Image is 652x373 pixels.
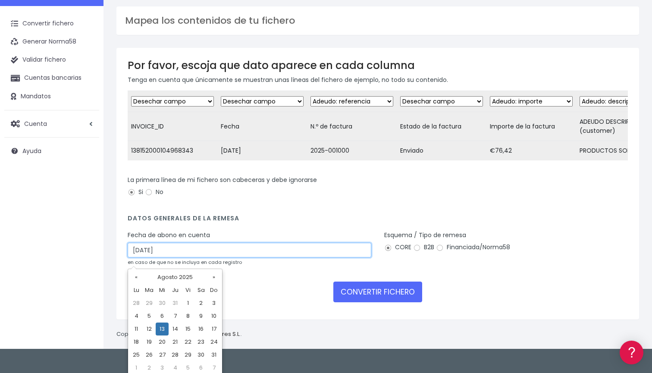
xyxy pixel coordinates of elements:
a: Mandatos [4,88,99,106]
label: Fecha de abono en cuenta [128,231,210,240]
a: General [9,185,164,198]
label: Esquema / Tipo de remesa [384,231,466,240]
div: Información general [9,60,164,68]
a: Formatos [9,109,164,122]
td: €76,42 [486,141,576,161]
span: Cuenta [24,119,47,128]
td: 16 [194,323,207,335]
label: No [145,188,163,197]
td: 29 [143,297,156,310]
td: Estado de la factura [397,112,486,141]
th: Vi [182,284,194,297]
p: Tenga en cuenta que únicamente se muestran unas líneas del fichero de ejemplo, no todo su contenido. [128,75,628,85]
td: 12 [143,323,156,335]
td: 29 [182,348,194,361]
label: La primera línea de mi fichero son cabeceras y debe ignorarse [128,176,317,185]
td: 28 [169,348,182,361]
a: Validar fichero [4,51,99,69]
td: 20 [156,335,169,348]
td: 10 [207,310,220,323]
td: 15 [182,323,194,335]
td: 21 [169,335,182,348]
div: Programadores [9,207,164,215]
div: Convertir ficheros [9,95,164,103]
a: Cuentas bancarias [4,69,99,87]
td: 3 [207,297,220,310]
label: Financiada/Norma58 [436,243,510,252]
a: POWERED BY ENCHANT [119,248,166,257]
small: en caso de que no se incluya en cada registro [128,259,242,266]
td: Enviado [397,141,486,161]
td: 5 [143,310,156,323]
div: Facturación [9,171,164,179]
td: 31 [207,348,220,361]
p: Copyright © 2025 . [116,330,242,339]
td: N.º de factura [307,112,397,141]
td: 25 [130,348,143,361]
th: Lu [130,284,143,297]
label: B2B [413,243,434,252]
label: CORE [384,243,411,252]
th: Do [207,284,220,297]
th: Ju [169,284,182,297]
td: 138152000104968343 [128,141,217,161]
a: Información general [9,73,164,87]
td: 9 [194,310,207,323]
td: 8 [182,310,194,323]
h3: Mapea los contenidos de tu fichero [125,15,630,26]
td: 23 [194,335,207,348]
td: 2 [194,297,207,310]
td: 31 [169,297,182,310]
td: 18 [130,335,143,348]
a: Cuenta [4,115,99,133]
td: 30 [156,297,169,310]
th: » [207,271,220,284]
td: INVOICE_ID [128,112,217,141]
td: 7 [169,310,182,323]
th: Sa [194,284,207,297]
td: 2025-001000 [307,141,397,161]
td: 26 [143,348,156,361]
th: Agosto 2025 [143,271,207,284]
td: Importe de la factura [486,112,576,141]
span: Ayuda [22,147,41,155]
a: Videotutoriales [9,136,164,149]
td: 1 [182,297,194,310]
th: Mi [156,284,169,297]
h3: Por favor, escoja que dato aparece en cada columna [128,59,628,72]
a: Problemas habituales [9,122,164,136]
td: 22 [182,335,194,348]
a: API [9,220,164,234]
a: Ayuda [4,142,99,160]
td: 6 [156,310,169,323]
td: 19 [143,335,156,348]
h4: Datos generales de la remesa [128,215,628,226]
a: Perfiles de empresas [9,149,164,163]
td: 24 [207,335,220,348]
td: 30 [194,348,207,361]
td: 14 [169,323,182,335]
a: Convertir fichero [4,15,99,33]
td: 4 [130,310,143,323]
td: Fecha [217,112,307,141]
td: 17 [207,323,220,335]
td: [DATE] [217,141,307,161]
a: Generar Norma58 [4,33,99,51]
th: Ma [143,284,156,297]
td: 27 [156,348,169,361]
td: 11 [130,323,143,335]
button: CONVERTIR FICHERO [333,282,422,302]
td: 28 [130,297,143,310]
button: Contáctanos [9,231,164,246]
td: 13 [156,323,169,335]
label: Si [128,188,143,197]
th: « [130,271,143,284]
